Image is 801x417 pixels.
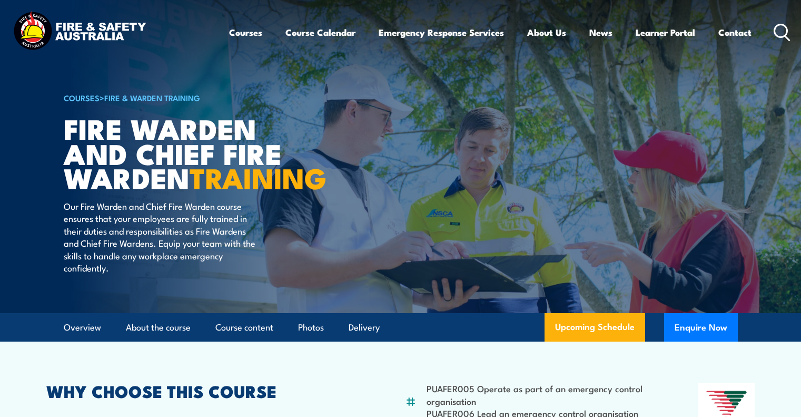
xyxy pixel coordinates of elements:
strong: TRAINING [190,155,327,199]
button: Enquire Now [664,313,738,342]
a: Photos [298,314,324,342]
a: Emergency Response Services [379,18,504,46]
a: News [589,18,612,46]
h1: Fire Warden and Chief Fire Warden [64,116,324,190]
a: About Us [527,18,566,46]
h6: > [64,91,324,104]
a: Course Calendar [285,18,355,46]
a: COURSES [64,92,100,103]
a: Overview [64,314,101,342]
a: Courses [229,18,262,46]
a: Fire & Warden Training [104,92,200,103]
h2: WHY CHOOSE THIS COURSE [46,383,354,398]
p: Our Fire Warden and Chief Fire Warden course ensures that your employees are fully trained in the... [64,200,256,274]
a: Contact [718,18,751,46]
a: Delivery [349,314,380,342]
a: About the course [126,314,191,342]
a: Learner Portal [636,18,695,46]
a: Upcoming Schedule [545,313,645,342]
a: Course content [215,314,273,342]
li: PUAFER005 Operate as part of an emergency control organisation [427,382,647,407]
